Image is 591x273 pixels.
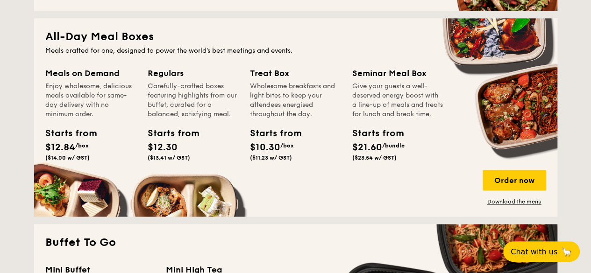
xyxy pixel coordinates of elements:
span: ($11.23 w/ GST) [250,154,292,161]
div: Starts from [352,126,394,140]
span: ($13.41 w/ GST) [148,154,190,161]
h2: Buffet To Go [45,235,546,250]
div: Meals on Demand [45,67,136,80]
div: Treat Box [250,67,341,80]
span: ($14.00 w/ GST) [45,154,90,161]
span: $10.30 [250,142,280,153]
div: Starts from [45,126,87,140]
div: Starts from [250,126,292,140]
div: Enjoy wholesome, delicious meals available for same-day delivery with no minimum order. [45,82,136,119]
div: Meals crafted for one, designed to power the world's best meetings and events. [45,46,546,56]
div: Wholesome breakfasts and light bites to keep your attendees energised throughout the day. [250,82,341,119]
a: Download the menu [483,198,546,205]
div: Give your guests a well-deserved energy boost with a line-up of meals and treats for lunch and br... [352,82,443,119]
div: Carefully-crafted boxes featuring highlights from our buffet, curated for a balanced, satisfying ... [148,82,239,119]
h2: All-Day Meal Boxes [45,29,546,44]
div: Regulars [148,67,239,80]
div: Order now [483,170,546,190]
span: /bundle [382,142,405,149]
span: Chat with us [511,247,557,256]
span: $12.30 [148,142,178,153]
div: Seminar Meal Box [352,67,443,80]
span: /box [75,142,89,149]
span: $12.84 [45,142,75,153]
span: /box [280,142,294,149]
span: ($23.54 w/ GST) [352,154,397,161]
button: Chat with us🦙 [503,241,580,262]
span: 🦙 [561,246,572,257]
div: Starts from [148,126,190,140]
span: $21.60 [352,142,382,153]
